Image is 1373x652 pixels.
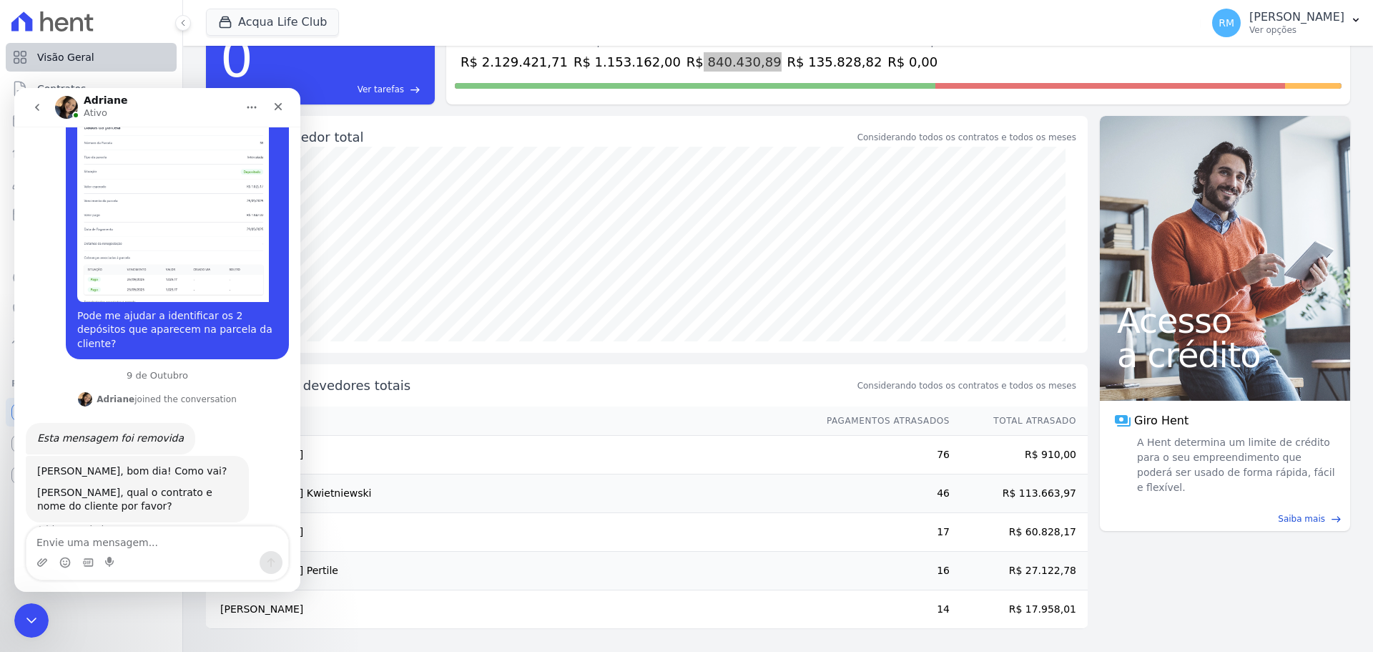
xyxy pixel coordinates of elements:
span: Principais devedores totais [237,376,855,395]
div: R$ 2.129.421,71 [461,52,568,72]
th: Nome [206,407,813,436]
div: Adriane diz… [11,335,275,368]
a: Visão Geral [6,43,177,72]
div: 9 de Outubro [11,283,275,302]
td: R$ 27.122,78 [950,552,1088,590]
td: R$ 60.828,17 [950,513,1088,552]
a: Lotes [6,137,177,166]
div: Adriane • Há 5h [23,437,92,446]
a: Saiba mais east [1108,512,1342,525]
div: [PERSON_NAME], bom dia! Como vai? [23,376,223,391]
td: [PERSON_NAME] [206,590,813,629]
textarea: Envie uma mensagem... [12,439,274,463]
td: [PERSON_NAME] [206,513,813,552]
th: Pagamentos Atrasados [813,407,950,436]
div: Adriane diz… [11,302,275,335]
span: Giro Hent [1134,412,1189,429]
td: [PERSON_NAME] [206,436,813,475]
td: 46 [813,475,950,513]
a: Negativação [6,295,177,323]
i: Esta mensagem foi removida [23,344,169,356]
a: Conta Hent [6,429,177,458]
span: A Hent determina um limite de crédito para o seu empreendimento que poderá ser usado de forma ráp... [1134,435,1336,495]
div: R$ 840.430,89 [686,52,782,72]
a: Clientes [6,169,177,198]
div: Pode me ajudar a identificar os 2 depósitos que aparecem na parcela da cliente? [63,221,263,263]
td: 16 [813,552,950,590]
div: Saldo devedor total [237,127,855,147]
button: Enviar uma mensagem [245,463,268,486]
b: Adriane [82,306,120,316]
button: Selecionador de GIF [68,469,79,480]
a: Transferências [6,232,177,261]
div: Considerando todos os contratos e todos os meses [857,131,1076,144]
span: east [410,84,420,95]
div: Plataformas [11,375,171,392]
span: RM [1219,18,1234,28]
div: R$ 1.153.162,00 [574,52,681,72]
td: R$ 17.958,01 [950,590,1088,629]
button: Start recording [91,469,102,480]
img: Profile image for Adriane [64,304,78,318]
td: [PERSON_NAME] Pertile [206,552,813,590]
div: Adriane diz… [11,368,275,466]
td: 17 [813,513,950,552]
td: R$ 910,00 [950,436,1088,475]
a: Recebíveis [6,398,177,427]
a: Troca de Arquivos [6,326,177,355]
span: Contratos [37,82,86,96]
span: Saiba mais [1278,512,1325,525]
a: Contratos [6,74,177,103]
button: Upload do anexo [22,469,34,480]
div: R$ 0,00 [887,52,955,72]
button: Acqua Life Club [206,9,339,36]
div: R$ 135.828,82 [787,52,882,72]
div: [PERSON_NAME], bom dia! Como vai?[PERSON_NAME], qual o contrato e nome do cliente por favor?Adria... [11,368,235,434]
span: Visão Geral [37,50,94,64]
td: R$ 113.663,97 [950,475,1088,513]
span: Acesso [1117,303,1333,338]
td: 14 [813,590,950,629]
span: Ver tarefas [358,83,404,96]
span: a crédito [1117,338,1333,372]
div: [PERSON_NAME], qual o contrato e nome do cliente por favor? [23,398,223,426]
p: Ver opções [1249,24,1344,36]
a: Minha Carteira [6,200,177,229]
button: Selecionador de Emoji [45,469,56,480]
th: Total Atrasado [950,407,1088,436]
iframe: Intercom live chat [14,88,300,592]
div: joined the conversation [82,305,222,318]
td: 76 [813,436,950,475]
p: [PERSON_NAME] [1249,10,1344,24]
span: east [1331,514,1342,525]
a: Ver tarefas east [259,83,420,96]
div: Esta mensagem foi removida [11,335,181,366]
iframe: Intercom live chat [14,603,49,638]
span: Considerando todos os contratos e todos os meses [857,379,1076,392]
a: Crédito [6,263,177,292]
a: Parcelas [6,106,177,135]
td: [PERSON_NAME] Kwietniewski [206,475,813,513]
div: 0 [220,21,253,96]
button: RM [PERSON_NAME] Ver opções [1201,3,1373,43]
